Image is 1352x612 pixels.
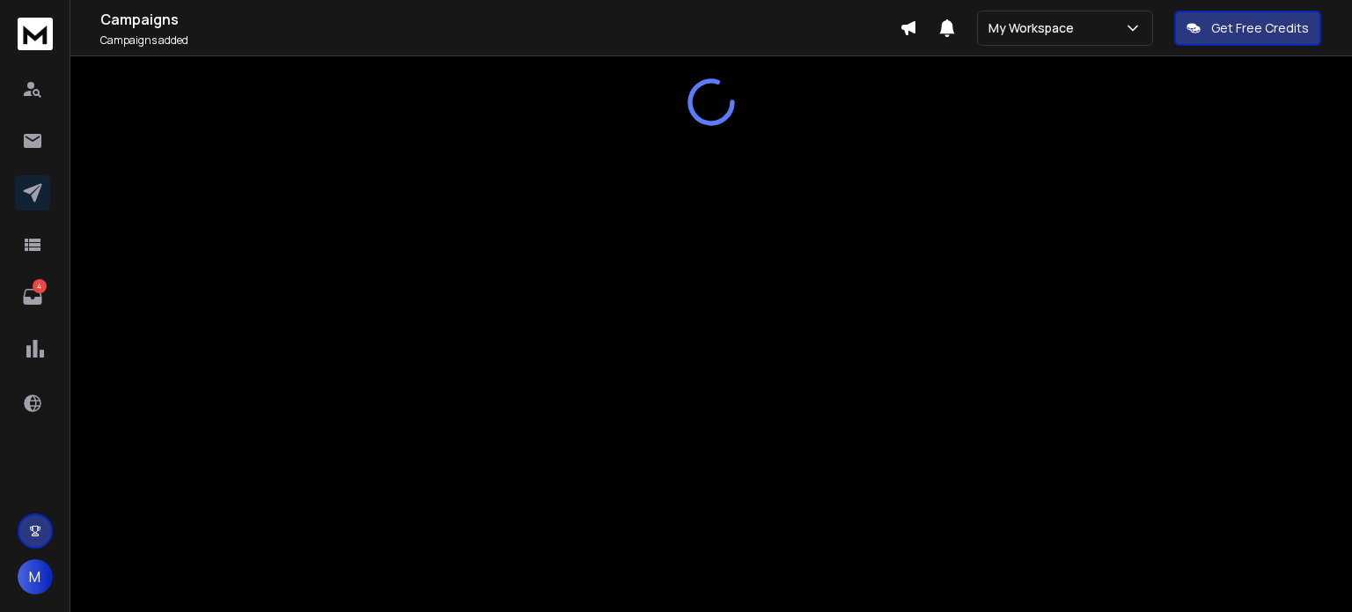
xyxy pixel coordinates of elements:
h1: Campaigns [100,9,900,30]
p: Get Free Credits [1211,19,1309,37]
button: M [18,559,53,594]
p: My Workspace [988,19,1081,37]
p: Campaigns added [100,33,900,48]
img: logo [18,18,53,50]
button: Get Free Credits [1174,11,1321,46]
p: 4 [33,279,47,293]
a: 4 [15,279,50,314]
